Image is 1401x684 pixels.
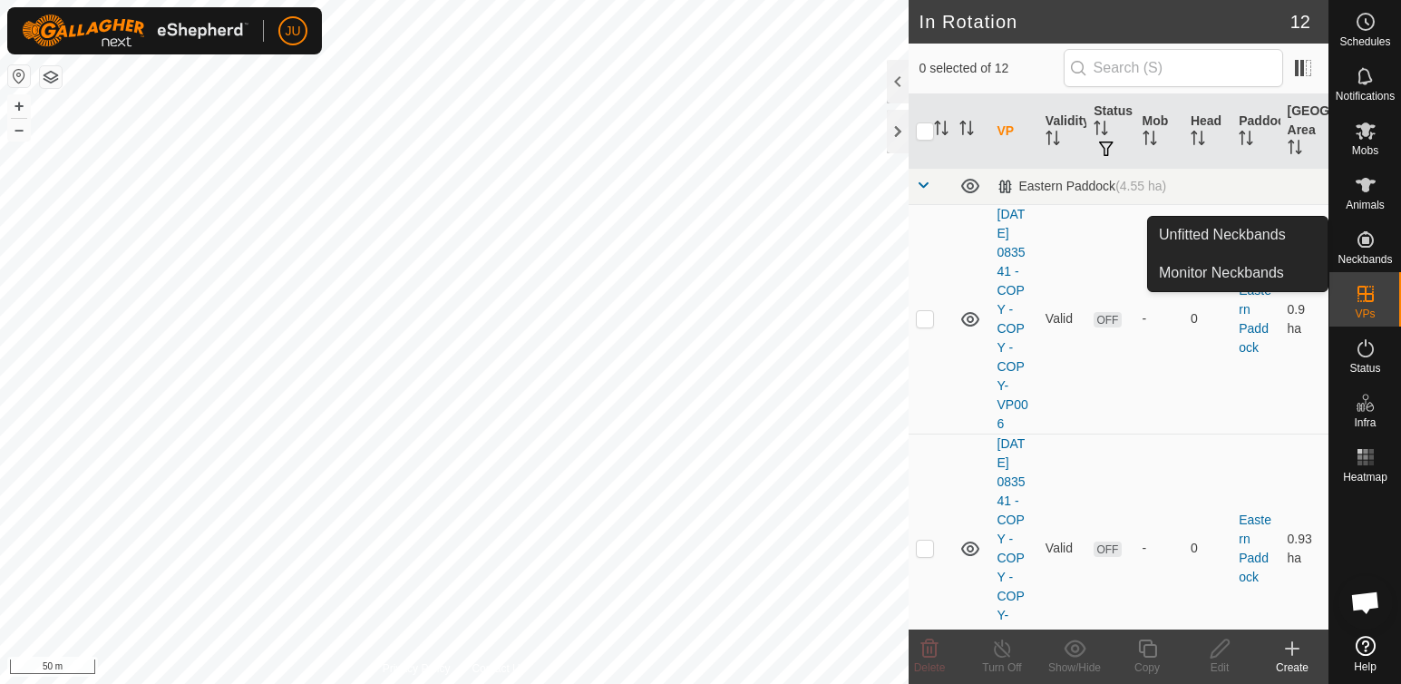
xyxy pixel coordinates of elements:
[1135,94,1183,169] th: Mob
[1280,94,1328,169] th: [GEOGRAPHIC_DATA] Area
[959,123,974,138] p-sorticon: Activate to sort
[1290,8,1310,35] span: 12
[1148,255,1328,291] a: Monitor Neckbands
[1038,94,1086,169] th: Validity
[1143,133,1157,148] p-sorticon: Activate to sort
[1183,434,1231,663] td: 0
[1343,472,1387,483] span: Heatmap
[1159,262,1284,284] span: Monitor Neckbands
[1038,660,1111,676] div: Show/Hide
[8,95,30,117] button: +
[285,22,300,41] span: JU
[1355,308,1375,319] span: VPs
[1280,434,1328,663] td: 0.93 ha
[1046,133,1060,148] p-sorticon: Activate to sort
[1354,661,1377,672] span: Help
[1329,629,1401,679] a: Help
[1038,434,1086,663] td: Valid
[1239,283,1271,355] a: Eastern Paddock
[1349,363,1380,374] span: Status
[990,94,1038,169] th: VP
[1183,660,1256,676] div: Edit
[1143,539,1176,558] div: -
[1094,312,1121,327] span: OFF
[1338,254,1392,265] span: Neckbands
[914,661,946,674] span: Delete
[934,123,949,138] p-sorticon: Activate to sort
[1143,309,1176,328] div: -
[1256,660,1328,676] div: Create
[966,660,1038,676] div: Turn Off
[1191,133,1205,148] p-sorticon: Activate to sort
[997,207,1028,431] a: [DATE] 083541 - COPY - COPY - COPY-VP006
[919,11,1290,33] h2: In Rotation
[8,119,30,141] button: –
[1159,224,1286,246] span: Unfitted Neckbands
[1336,91,1395,102] span: Notifications
[1094,123,1108,138] p-sorticon: Activate to sort
[1239,513,1271,584] a: Eastern Paddock
[472,660,525,677] a: Contact Us
[1231,94,1279,169] th: Paddock
[1086,94,1134,169] th: Status
[8,65,30,87] button: Reset Map
[1352,145,1378,156] span: Mobs
[1064,49,1283,87] input: Search (S)
[1338,575,1393,630] a: Open chat
[1148,217,1328,253] a: Unfitted Neckbands
[1111,660,1183,676] div: Copy
[997,179,1167,194] div: Eastern Paddock
[1115,179,1166,193] span: (4.55 ha)
[1038,204,1086,434] td: Valid
[919,59,1064,78] span: 0 selected of 12
[1288,142,1302,157] p-sorticon: Activate to sort
[1346,200,1385,210] span: Animals
[40,66,62,88] button: Map Layers
[1094,542,1121,557] span: OFF
[383,660,451,677] a: Privacy Policy
[1183,94,1231,169] th: Head
[1280,204,1328,434] td: 0.9 ha
[1183,204,1231,434] td: 0
[22,15,248,47] img: Gallagher Logo
[997,436,1028,660] a: [DATE] 083541 - COPY - COPY - COPY-VP007
[1354,417,1376,428] span: Infra
[1339,36,1390,47] span: Schedules
[1239,133,1253,148] p-sorticon: Activate to sort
